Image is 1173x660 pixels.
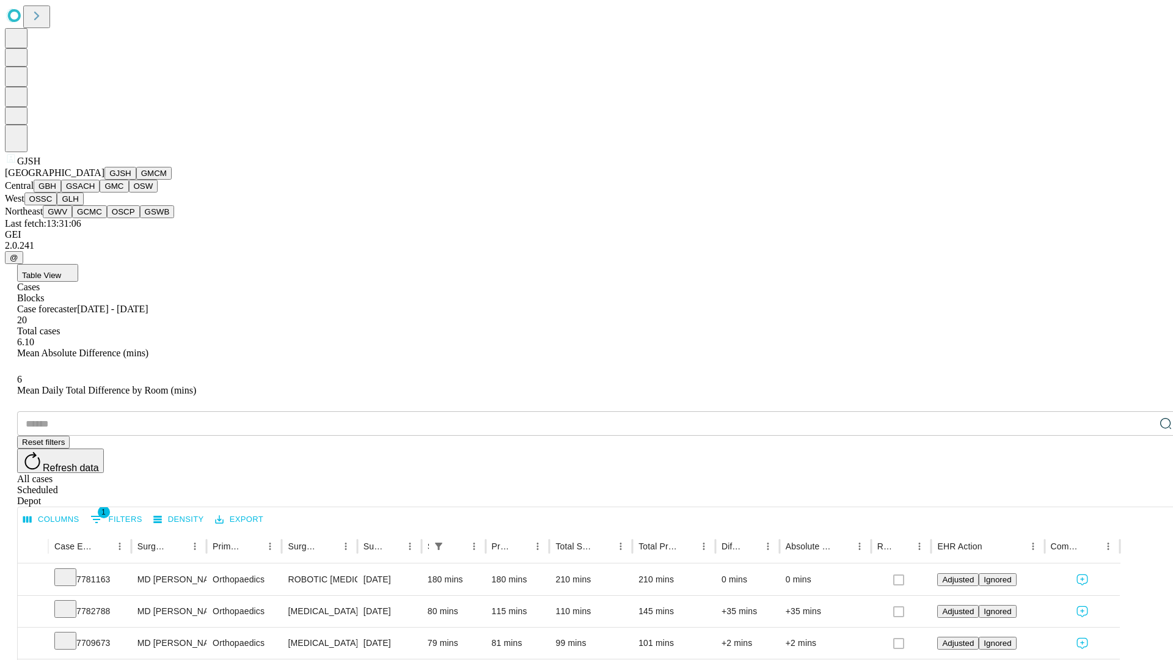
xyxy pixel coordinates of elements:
[20,510,82,529] button: Select columns
[492,628,544,659] div: 81 mins
[212,510,266,529] button: Export
[722,628,773,659] div: +2 mins
[136,167,172,180] button: GMCM
[137,541,168,551] div: Surgeon Name
[1025,538,1042,555] button: Menu
[979,637,1016,650] button: Ignored
[98,506,110,518] span: 1
[430,538,447,555] button: Show filters
[1051,541,1081,551] div: Comments
[937,605,979,618] button: Adjusted
[638,628,709,659] div: 101 mins
[5,240,1168,251] div: 2.0.241
[638,541,677,551] div: Total Predicted Duration
[512,538,529,555] button: Sort
[94,538,111,555] button: Sort
[937,573,979,586] button: Adjusted
[17,264,78,282] button: Table View
[129,180,158,193] button: OSW
[150,510,207,529] button: Density
[169,538,186,555] button: Sort
[213,596,276,627] div: Orthopaedics
[555,628,626,659] div: 99 mins
[17,385,196,395] span: Mean Daily Total Difference by Room (mins)
[942,639,974,648] span: Adjusted
[742,538,759,555] button: Sort
[72,205,107,218] button: GCMC
[364,596,415,627] div: [DATE]
[364,564,415,595] div: [DATE]
[24,601,42,623] button: Expand
[261,538,279,555] button: Menu
[911,538,928,555] button: Menu
[5,206,43,216] span: Northeast
[722,541,741,551] div: Difference
[364,628,415,659] div: [DATE]
[759,538,777,555] button: Menu
[851,538,868,555] button: Menu
[786,628,865,659] div: +2 mins
[492,541,511,551] div: Predicted In Room Duration
[5,167,104,178] span: [GEOGRAPHIC_DATA]
[984,639,1011,648] span: Ignored
[937,541,982,551] div: EHR Action
[428,628,480,659] div: 79 mins
[612,538,629,555] button: Menu
[384,538,401,555] button: Sort
[5,251,23,264] button: @
[466,538,483,555] button: Menu
[722,564,773,595] div: 0 mins
[984,607,1011,616] span: Ignored
[17,374,22,384] span: 6
[137,628,200,659] div: MD [PERSON_NAME] [PERSON_NAME] Md
[17,337,34,347] span: 6.10
[942,607,974,616] span: Adjusted
[942,575,974,584] span: Adjusted
[337,538,354,555] button: Menu
[979,573,1016,586] button: Ignored
[877,541,893,551] div: Resolved in EHR
[43,463,99,473] span: Refresh data
[22,438,65,447] span: Reset filters
[430,538,447,555] div: 1 active filter
[492,564,544,595] div: 180 mins
[107,205,140,218] button: OSCP
[1083,538,1100,555] button: Sort
[137,564,200,595] div: MD [PERSON_NAME] [PERSON_NAME] Md
[43,205,72,218] button: GWV
[5,218,81,229] span: Last fetch: 13:31:06
[555,564,626,595] div: 210 mins
[288,541,318,551] div: Surgery Name
[17,348,148,358] span: Mean Absolute Difference (mins)
[428,596,480,627] div: 80 mins
[5,193,24,204] span: West
[57,193,83,205] button: GLH
[17,156,40,166] span: GJSH
[979,605,1016,618] button: Ignored
[140,205,175,218] button: GSWB
[984,538,1001,555] button: Sort
[834,538,851,555] button: Sort
[186,538,203,555] button: Menu
[786,541,833,551] div: Absolute Difference
[288,564,351,595] div: ROBOTIC [MEDICAL_DATA] KNEE TOTAL
[17,326,60,336] span: Total cases
[17,315,27,325] span: 20
[894,538,911,555] button: Sort
[54,541,93,551] div: Case Epic Id
[10,253,18,262] span: @
[1100,538,1117,555] button: Menu
[428,564,480,595] div: 180 mins
[595,538,612,555] button: Sort
[722,596,773,627] div: +35 mins
[937,637,979,650] button: Adjusted
[492,596,544,627] div: 115 mins
[100,180,128,193] button: GMC
[364,541,383,551] div: Surgery Date
[448,538,466,555] button: Sort
[24,570,42,591] button: Expand
[786,564,865,595] div: 0 mins
[5,180,34,191] span: Central
[638,564,709,595] div: 210 mins
[320,538,337,555] button: Sort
